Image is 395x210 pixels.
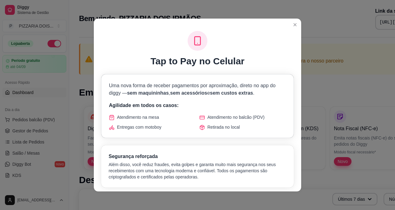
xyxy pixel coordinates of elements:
span: Retirada no local [207,124,240,130]
p: Uma nova forma de receber pagamentos por aproximação, direto no app do diggy — , e . [109,82,286,97]
span: Entregas com motoboy [117,124,161,130]
p: Agilidade em todos os casos: [109,102,286,109]
p: Além disso, você reduz fraudes, evita golpes e garanta muito mais segurança nos seus recebimentos... [109,161,286,180]
span: Atendimento no balcão (PDV) [207,114,264,120]
h1: Tap to Pay no Celular [151,56,245,67]
span: sem maquininhas [127,90,169,96]
span: Atendimento na mesa [117,114,159,120]
button: Close [290,20,300,30]
span: sem acessórios [170,90,207,96]
h3: Segurança reforçada [109,153,286,160]
span: sem custos extras [210,90,253,96]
